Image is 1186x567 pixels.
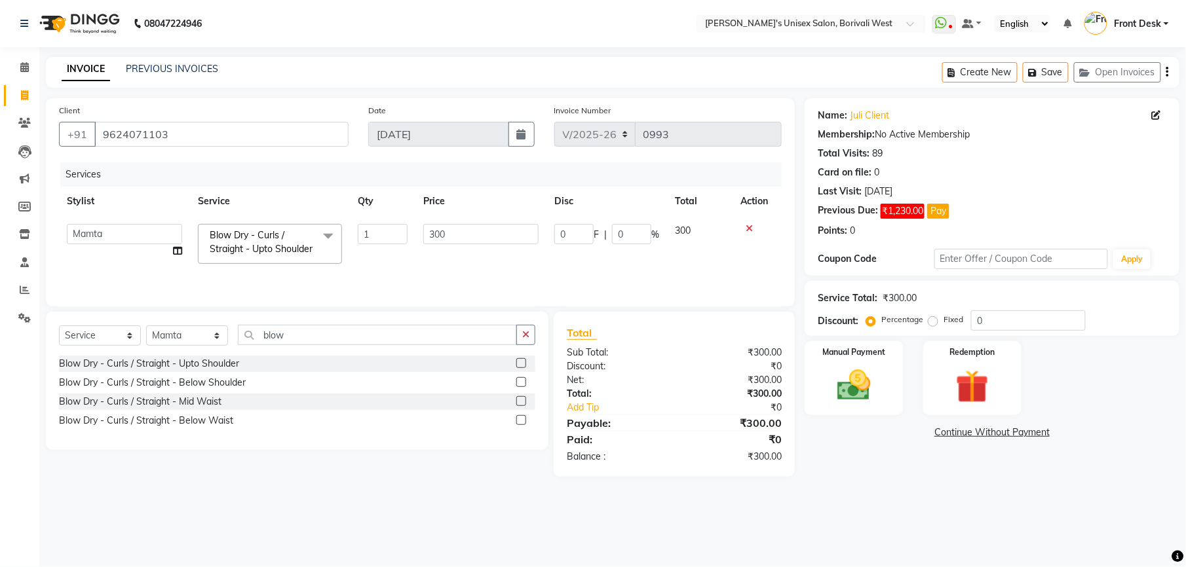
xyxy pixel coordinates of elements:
label: Manual Payment [823,346,886,358]
img: logo [33,5,123,42]
div: ₹0 [694,401,792,414]
div: 0 [850,224,855,238]
a: Continue Without Payment [807,426,1177,439]
div: Last Visit: [818,185,862,198]
div: Discount: [557,359,674,373]
th: Service [190,187,350,216]
span: ₹1,230.00 [881,204,925,219]
a: Add Tip [557,401,694,414]
span: Blow Dry - Curls / Straight - Upto Shoulder [210,229,313,255]
a: Juli Client [850,109,889,122]
button: Pay [927,204,949,219]
div: 0 [874,166,879,179]
div: Blow Dry - Curls / Straight - Below Waist [59,414,233,428]
span: 300 [675,225,691,236]
th: Disc [546,187,667,216]
button: Open Invoices [1074,62,1161,82]
button: +91 [59,122,96,147]
button: Create New [942,62,1018,82]
th: Action [733,187,782,216]
div: Blow Dry - Curls / Straight - Below Shoulder [59,376,246,390]
div: Balance : [557,450,674,464]
th: Stylist [59,187,190,216]
div: ₹300.00 [674,346,792,359]
div: Coupon Code [818,252,934,266]
div: Card on file: [818,166,871,179]
div: Previous Due: [818,204,878,219]
div: Sub Total: [557,346,674,359]
div: 89 [872,147,883,160]
div: ₹300.00 [674,373,792,387]
label: Date [368,105,386,117]
img: Front Desk [1084,12,1107,35]
div: Paid: [557,431,674,447]
input: Search or Scan [238,325,517,345]
span: Front Desk [1114,17,1161,31]
div: Points: [818,224,847,238]
span: F [594,228,599,242]
span: Total [567,326,597,340]
label: Client [59,105,80,117]
div: Payable: [557,415,674,431]
div: ₹0 [674,359,792,373]
div: Total: [557,387,674,401]
img: _cash.svg [827,366,881,405]
div: ₹300.00 [883,291,917,305]
input: Search by Name/Mobile/Email/Code [94,122,349,147]
label: Percentage [881,314,923,325]
div: [DATE] [864,185,892,198]
div: ₹0 [674,431,792,447]
label: Fixed [944,314,963,325]
label: Invoice Number [554,105,611,117]
div: ₹300.00 [674,387,792,401]
div: Membership: [818,128,875,141]
div: Total Visits: [818,147,870,160]
div: Services [60,162,792,187]
b: 08047224946 [144,5,202,42]
label: Redemption [949,346,995,358]
img: _gift.svg [946,366,1000,407]
div: Blow Dry - Curls / Straight - Upto Shoulder [59,357,239,371]
div: Service Total: [818,291,877,305]
div: ₹300.00 [674,450,792,464]
input: Enter Offer / Coupon Code [934,249,1109,269]
button: Apply [1113,249,1151,269]
div: Net: [557,373,674,387]
th: Total [667,187,733,216]
a: PREVIOUS INVOICES [126,63,218,75]
span: % [651,228,659,242]
button: Save [1023,62,1069,82]
span: | [604,228,607,242]
a: x [313,243,318,255]
div: Blow Dry - Curls / Straight - Mid Waist [59,395,221,409]
th: Price [415,187,546,216]
div: ₹300.00 [674,415,792,431]
a: INVOICE [62,58,110,81]
div: Discount: [818,314,858,328]
th: Qty [350,187,415,216]
div: Name: [818,109,847,122]
div: No Active Membership [818,128,1166,141]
